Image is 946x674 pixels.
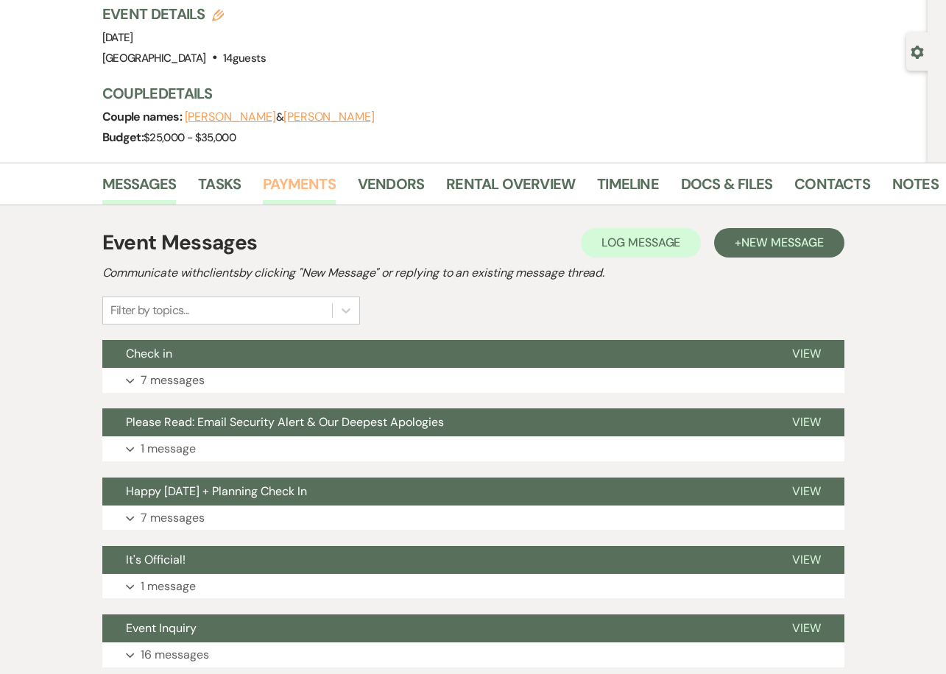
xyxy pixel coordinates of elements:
span: Budget: [102,130,144,145]
span: [GEOGRAPHIC_DATA] [102,51,206,65]
h2: Communicate with clients by clicking "New Message" or replying to an existing message thread. [102,264,844,282]
button: Happy [DATE] + Planning Check In [102,478,769,505]
a: Vendors [358,172,424,205]
button: View [769,614,844,642]
span: New Message [741,235,823,250]
span: $25,000 - $35,000 [144,130,236,145]
span: View [792,552,821,567]
span: Happy [DATE] + Planning Check In [126,483,307,499]
a: Payments [263,172,336,205]
h3: Event Details [102,4,266,24]
a: Docs & Files [681,172,772,205]
span: & [185,110,375,124]
span: Couple names: [102,109,185,124]
button: View [769,340,844,368]
p: 7 messages [141,371,205,390]
a: Tasks [198,172,241,205]
span: 14 guests [223,51,266,65]
button: 16 messages [102,642,844,667]
a: Messages [102,172,177,205]
button: Log Message [581,228,701,258]
span: Event Inquiry [126,620,197,636]
span: It's Official! [126,552,186,567]
p: 16 messages [141,645,209,664]
span: View [792,414,821,430]
div: Filter by topics... [110,302,189,319]
button: View [769,546,844,574]
span: View [792,620,821,636]
h3: Couple Details [102,83,913,104]
span: View [792,483,821,499]
span: [DATE] [102,30,133,45]
a: Timeline [597,172,659,205]
button: Open lead details [911,44,924,58]
button: 7 messages [102,505,844,531]
span: Check in [126,346,172,361]
button: It's Official! [102,546,769,574]
button: +New Message [714,228,844,258]
span: Please Read: Email Security Alert & Our Deepest Apologies [126,414,444,430]
button: [PERSON_NAME] [185,111,276,123]
button: 1 message [102,436,844,461]
button: 1 message [102,574,844,599]
p: 7 messages [141,508,205,528]
button: Please Read: Email Security Alert & Our Deepest Apologies [102,408,769,436]
a: Rental Overview [446,172,575,205]
p: 1 message [141,577,196,596]
button: Event Inquiry [102,614,769,642]
button: Check in [102,340,769,368]
button: 7 messages [102,368,844,393]
button: [PERSON_NAME] [283,111,375,123]
h1: Event Messages [102,227,258,258]
a: Notes [892,172,939,205]
span: View [792,346,821,361]
button: View [769,478,844,505]
a: Contacts [794,172,870,205]
p: 1 message [141,439,196,458]
span: Log Message [601,235,680,250]
button: View [769,408,844,436]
